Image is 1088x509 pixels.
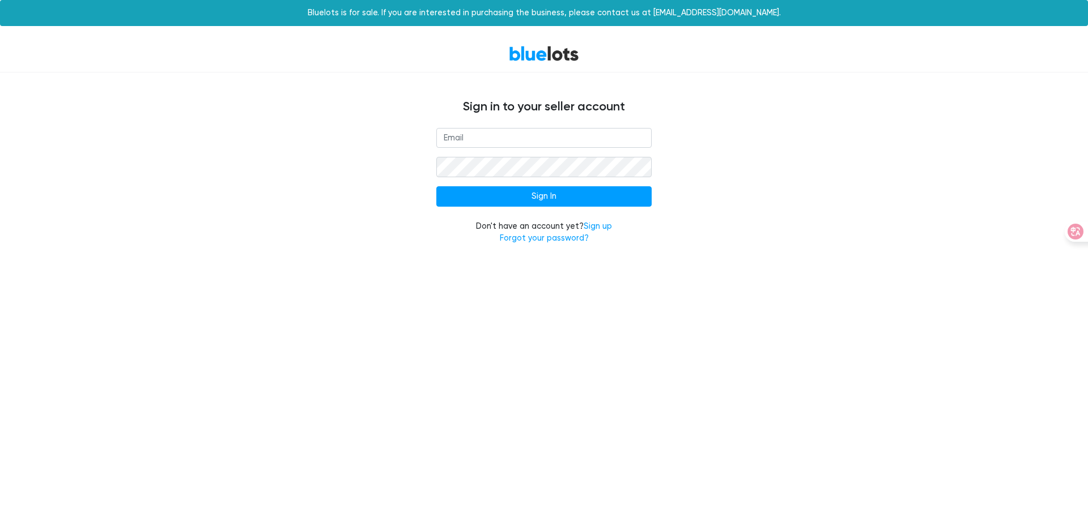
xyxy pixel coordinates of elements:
[204,100,884,114] h4: Sign in to your seller account
[500,233,589,243] a: Forgot your password?
[436,220,652,245] div: Don't have an account yet?
[584,221,612,231] a: Sign up
[436,186,652,207] input: Sign In
[509,45,579,62] a: BlueLots
[436,128,652,148] input: Email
